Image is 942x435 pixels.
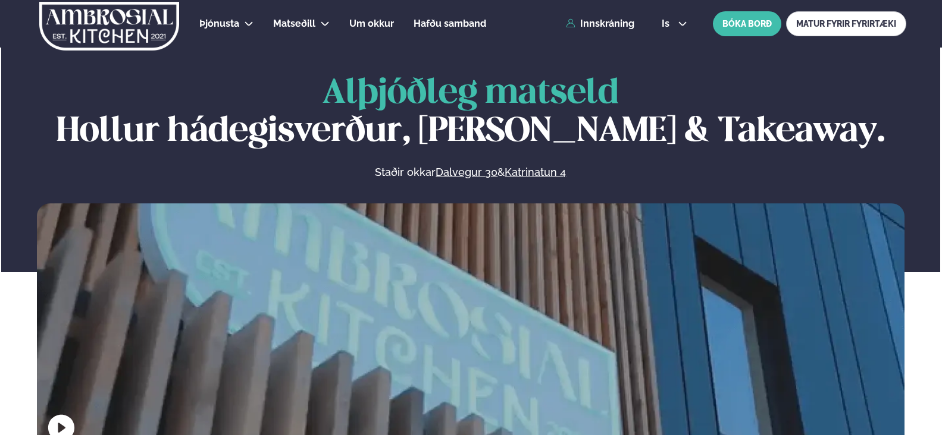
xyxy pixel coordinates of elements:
[662,19,673,29] span: is
[37,75,905,151] h1: Hollur hádegisverður, [PERSON_NAME] & Takeaway.
[273,18,315,29] span: Matseðill
[246,165,696,179] p: Staðir okkar &
[566,18,634,29] a: Innskráning
[199,17,239,31] a: Þjónusta
[349,18,394,29] span: Um okkur
[273,17,315,31] a: Matseðill
[323,77,619,110] span: Alþjóðleg matseld
[505,165,566,179] a: Katrinatun 4
[414,17,486,31] a: Hafðu samband
[199,18,239,29] span: Þjónusta
[713,11,781,36] button: BÓKA BORÐ
[349,17,394,31] a: Um okkur
[38,2,180,51] img: logo
[652,19,697,29] button: is
[786,11,906,36] a: MATUR FYRIR FYRIRTÆKI
[436,165,497,179] a: Dalvegur 30
[414,18,486,29] span: Hafðu samband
